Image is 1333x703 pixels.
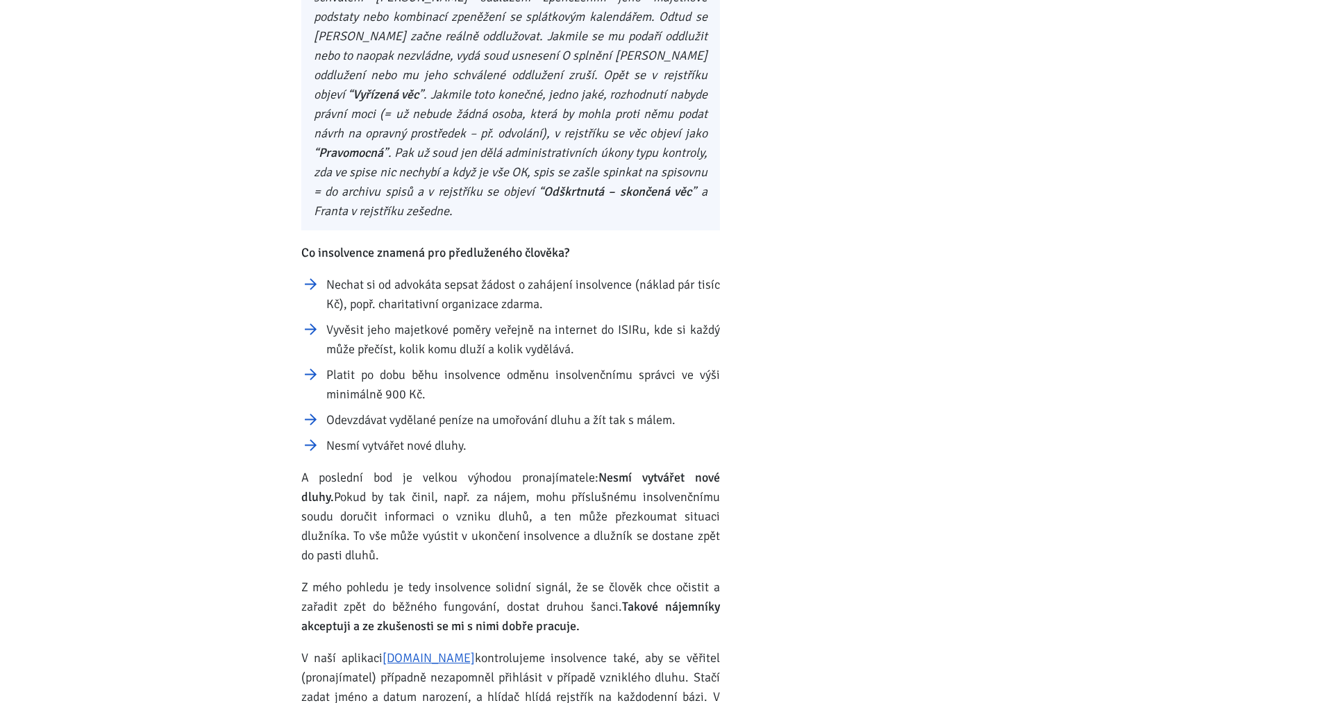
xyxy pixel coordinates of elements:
[326,275,720,314] li: Nechat si od advokáta sepsat žádost o zahájení insolvence (náklad pár tisíc Kč), popř. charitativ...
[353,87,419,102] strong: Vyřízená věc
[301,599,720,634] strong: Takové nájemníky akceptuji a ze zkušenosti se mi s nimi dobře pracuje.
[301,577,720,636] p: Z mého pohledu je tedy insolvence solidní signál, že se člověk chce očistit a zařadit zpět do běž...
[326,436,720,455] li: Nesmí vytvářet nové dluhy.
[326,320,720,359] li: Vyvěsit jeho majetkové poměry veřejně na internet do ISIRu, kde si každý může přečíst, kolik komu...
[301,245,569,260] strong: Co insolvence znamená pro předluženého člověka?
[319,145,383,160] strong: Pravomocná
[301,468,720,565] p: A poslední bod je velkou výhodou pronajímatele: Pokud by tak činil, např. za nájem, mohu příslušn...
[383,650,475,666] a: [DOMAIN_NAME]
[544,184,691,199] strong: Odškrtnutá – skončená věc
[326,410,720,430] li: Odevzdávat vydělané peníze na umořování dluhu a žít tak s málem.
[326,365,720,404] li: Platit po dobu běhu insolvence odměnu insolvenčnímu správci ve výši minimálně 900 Kč.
